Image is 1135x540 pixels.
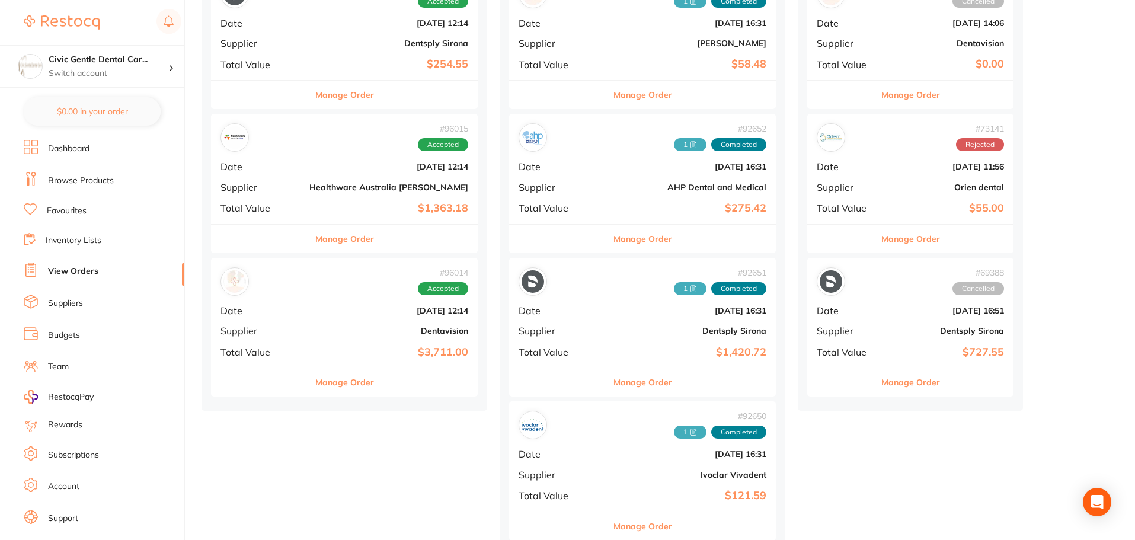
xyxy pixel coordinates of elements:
b: Dentsply Sirona [885,326,1004,335]
span: # 92651 [674,268,766,277]
a: Favourites [47,205,87,217]
span: Received [674,282,706,295]
button: Manage Order [881,368,940,397]
a: RestocqPay [24,390,94,404]
h4: Civic Gentle Dental Care [49,54,168,66]
span: Total Value [519,203,598,213]
b: Ivoclar Vivadent [608,470,766,480]
span: # 92650 [674,411,766,421]
span: Supplier [519,325,598,336]
span: Date [519,161,598,172]
span: Total Value [220,347,300,357]
span: Date [220,161,300,172]
span: Received [674,138,706,151]
b: [DATE] 12:14 [309,18,468,28]
button: Manage Order [881,81,940,109]
img: Dentavision [223,270,246,293]
span: Total Value [519,59,598,70]
span: Total Value [220,59,300,70]
span: Date [519,449,598,459]
b: Dentsply Sirona [608,326,766,335]
b: AHP Dental and Medical [608,183,766,192]
span: Rejected [956,138,1004,151]
b: $254.55 [309,58,468,71]
b: $1,363.18 [309,202,468,215]
span: Date [519,305,598,316]
img: Healthware Australia Ridley [223,126,246,149]
a: Dashboard [48,143,89,155]
div: Healthware Australia Ridley#96015AcceptedDate[DATE] 12:14SupplierHealthware Australia [PERSON_NAM... [211,114,478,253]
span: Total Value [817,203,876,213]
span: # 96014 [418,268,468,277]
img: Dentsply Sirona [522,270,544,293]
span: Supplier [519,38,598,49]
button: Manage Order [613,368,672,397]
a: Team [48,361,69,373]
b: $0.00 [885,58,1004,71]
button: $0.00 in your order [24,97,161,126]
button: Manage Order [613,81,672,109]
img: Civic Gentle Dental Care [18,55,42,78]
p: Switch account [49,68,168,79]
span: # 73141 [956,124,1004,133]
b: [DATE] 12:14 [309,162,468,171]
span: Date [519,18,598,28]
span: Date [220,305,300,316]
span: # 92652 [674,124,766,133]
a: Inventory Lists [46,235,101,247]
a: Subscriptions [48,449,99,461]
span: Supplier [817,325,876,336]
span: Supplier [817,182,876,193]
b: $55.00 [885,202,1004,215]
b: Healthware Australia [PERSON_NAME] [309,183,468,192]
span: Date [817,161,876,172]
img: Restocq Logo [24,15,100,30]
span: Total Value [817,59,876,70]
b: $1,420.72 [608,346,766,359]
b: $275.42 [608,202,766,215]
b: Dentsply Sirona [309,39,468,48]
span: RestocqPay [48,391,94,403]
img: Orien dental [820,126,842,149]
b: $121.59 [608,490,766,502]
span: Supplier [817,38,876,49]
b: [DATE] 11:56 [885,162,1004,171]
a: Budgets [48,330,80,341]
span: Accepted [418,138,468,151]
span: Completed [711,138,766,151]
a: Browse Products [48,175,114,187]
button: Manage Order [881,225,940,253]
a: Suppliers [48,298,83,309]
b: Dentavision [885,39,1004,48]
span: # 96015 [418,124,468,133]
div: Open Intercom Messenger [1083,488,1111,516]
b: [DATE] 16:51 [885,306,1004,315]
span: Supplier [220,182,300,193]
a: Restocq Logo [24,9,100,36]
a: View Orders [48,266,98,277]
span: Supplier [519,182,598,193]
b: $58.48 [608,58,766,71]
b: Orien dental [885,183,1004,192]
b: [DATE] 16:31 [608,162,766,171]
b: [DATE] 16:31 [608,306,766,315]
a: Support [48,513,78,525]
span: Total Value [220,203,300,213]
button: Manage Order [315,225,374,253]
b: $727.55 [885,346,1004,359]
span: Accepted [418,282,468,295]
div: Dentavision#96014AcceptedDate[DATE] 12:14SupplierDentavisionTotal Value$3,711.00Manage Order [211,258,478,397]
span: Completed [711,426,766,439]
span: # 69388 [952,268,1004,277]
span: Total Value [519,347,598,357]
a: Rewards [48,419,82,431]
span: Received [674,426,706,439]
button: Manage Order [315,368,374,397]
b: [DATE] 16:31 [608,449,766,459]
img: Dentsply Sirona [820,270,842,293]
span: Supplier [220,38,300,49]
span: Supplier [519,469,598,480]
b: $3,711.00 [309,346,468,359]
button: Manage Order [315,81,374,109]
b: [DATE] 12:14 [309,306,468,315]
